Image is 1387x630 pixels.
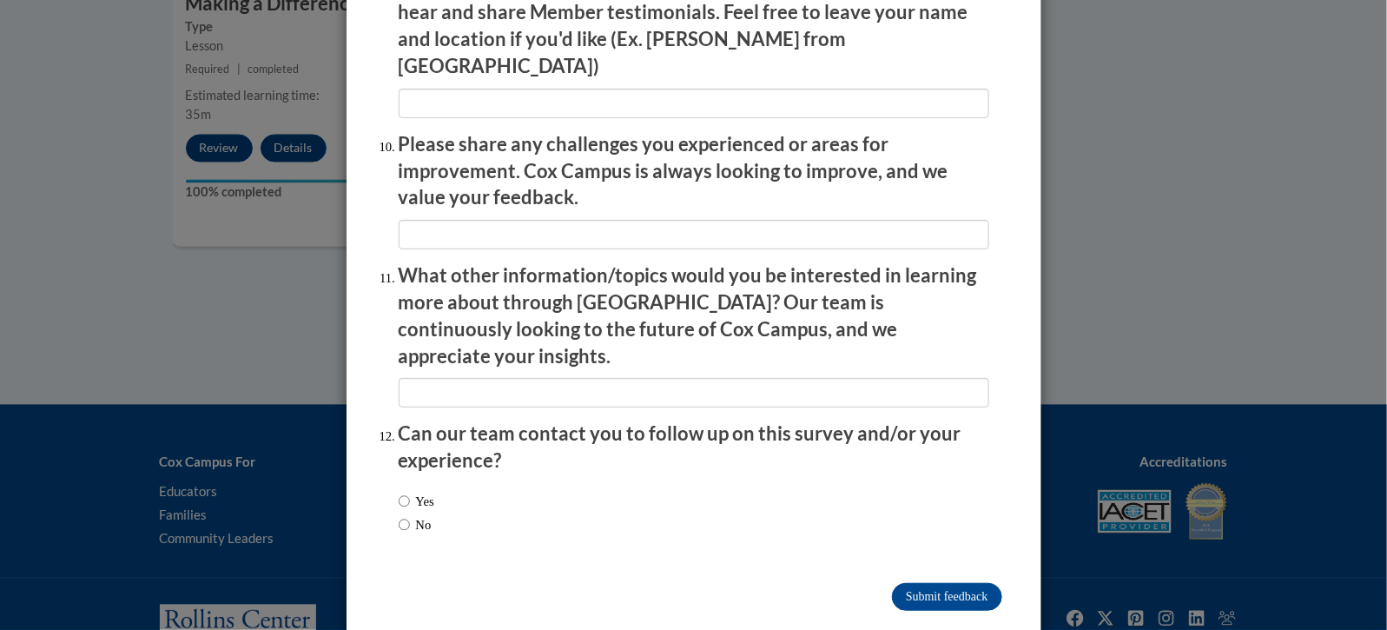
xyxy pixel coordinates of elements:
input: No [399,515,410,534]
label: Yes [399,492,434,511]
p: Please share any challenges you experienced or areas for improvement. Cox Campus is always lookin... [399,131,989,211]
input: Yes [399,492,410,511]
p: What other information/topics would you be interested in learning more about through [GEOGRAPHIC_... [399,262,989,369]
p: Can our team contact you to follow up on this survey and/or your experience? [399,421,989,474]
input: Submit feedback [892,583,1001,611]
label: No [399,515,432,534]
